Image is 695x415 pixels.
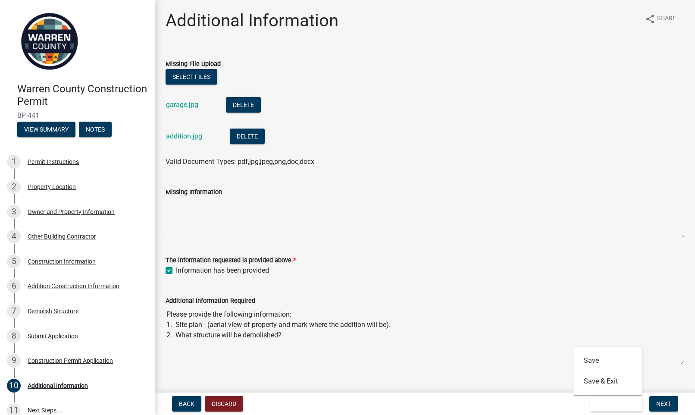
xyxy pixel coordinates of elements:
[17,122,75,137] button: View Summary
[226,101,261,110] wm-modal-confirm: Delete Document
[28,333,78,339] div: Submit Application
[28,383,88,389] div: Additional Information
[28,258,96,264] div: Construction Information
[166,61,221,67] label: Missing File Upload
[17,111,138,119] span: BP-441
[17,83,148,108] h4: Warren County Construction Permit
[28,159,79,165] div: Permit Instructions
[657,14,676,24] span: Share
[28,283,119,289] div: Addition Construction Information
[649,396,678,412] button: Next
[230,133,265,141] wm-modal-confirm: Delete Document
[166,69,217,85] button: Select files
[7,230,21,243] div: 4
[7,329,21,343] div: 8
[166,10,338,31] h1: Additional Information
[17,126,75,133] wm-modal-confirm: Summary
[176,265,269,276] label: Information has been provided
[7,205,21,219] div: 3
[573,350,642,371] button: Save
[28,308,78,314] div: Demolish Structure
[573,371,642,392] button: Save & Exit
[172,396,201,412] button: Back
[166,189,222,195] label: Missing Information
[166,132,202,140] a: addition.jpg
[79,126,112,133] wm-modal-confirm: Notes
[7,354,21,368] div: 9
[179,400,194,407] span: Back
[205,396,243,412] button: Discard
[166,258,296,264] label: The information requested is provided above.
[28,358,113,364] div: Construction Permit Application
[7,180,21,194] div: 2
[28,184,76,190] div: Property Location
[79,122,112,137] button: Notes
[7,379,21,393] div: 10
[7,279,21,293] div: 6
[7,155,21,169] div: 1
[28,233,96,239] div: Other Building Contractor
[28,209,115,215] div: Owner and Property Information
[226,97,261,113] button: Delete
[645,14,655,24] i: share
[656,400,671,407] span: Next
[166,298,255,304] label: Additional Information Required
[166,101,198,109] a: garage.jpg
[230,129,265,144] button: Delete
[7,255,21,268] div: 5
[17,9,82,74] img: Warren County, Iowa
[166,306,685,365] textarea: Please provide the following information: 1. Site plan - (aerial view of property and mark where ...
[7,304,21,318] div: 7
[597,400,630,407] span: Save & Exit
[590,396,642,412] button: Save & Exit
[638,10,683,27] button: shareShare
[573,347,642,395] div: Save & Exit
[166,157,314,166] span: Valid Document Types: pdf,jpg,jpeg,png,doc,docx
